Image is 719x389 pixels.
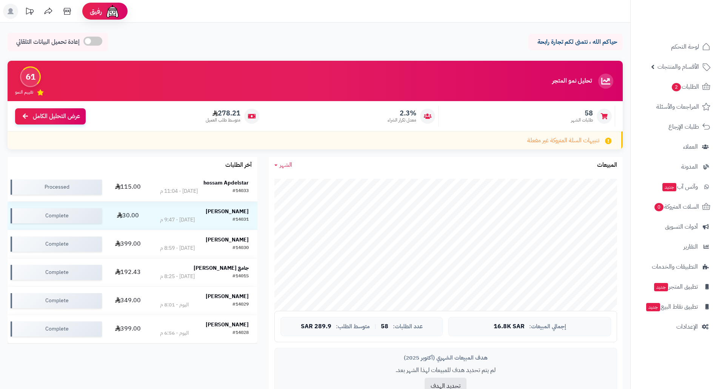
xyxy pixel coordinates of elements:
span: عدد الطلبات: [393,323,423,330]
div: Complete [11,265,102,280]
strong: [PERSON_NAME] [206,321,249,329]
span: العملاء [683,141,698,152]
span: التقارير [684,241,698,252]
p: لم يتم تحديد هدف للمبيعات لهذا الشهر بعد. [280,366,611,375]
span: الإعدادات [676,321,698,332]
span: لوحة التحكم [671,42,699,52]
span: تنبيهات السلة المتروكة غير مفعلة [527,136,599,145]
div: #14033 [232,188,249,195]
h3: المبيعات [597,162,617,169]
img: logo-2.png [668,15,712,31]
span: أدوات التسويق [665,221,698,232]
span: 289.9 SAR [301,323,331,330]
span: رفيق [90,7,102,16]
div: Complete [11,208,102,223]
a: الطلبات2 [635,78,714,96]
div: #14029 [232,301,249,309]
td: 115.00 [105,173,151,201]
span: السلات المتروكة [654,201,699,212]
span: طلبات الشهر [571,117,593,123]
strong: [PERSON_NAME] [206,292,249,300]
span: تطبيق المتجر [653,281,698,292]
p: حياكم الله ، نتمنى لكم تجارة رابحة [534,38,617,46]
span: جديد [654,283,668,291]
div: #14031 [232,216,249,224]
div: #14015 [232,273,249,280]
a: لوحة التحكم [635,38,714,56]
td: 349.00 [105,287,151,315]
span: 2 [671,83,681,91]
a: تطبيق نقاط البيعجديد [635,298,714,316]
span: عرض التحليل الكامل [33,112,80,121]
div: [DATE] - 8:25 م [160,273,195,280]
strong: [PERSON_NAME] [206,208,249,215]
span: متوسط الطلب: [336,323,370,330]
span: المدونة [681,161,698,172]
h3: تحليل نمو المتجر [552,78,592,85]
a: المدونة [635,158,714,176]
span: 58 [381,323,388,330]
a: العملاء [635,138,714,156]
div: #14028 [232,329,249,337]
span: 16.8K SAR [494,323,525,330]
span: إجمالي المبيعات: [529,323,566,330]
span: جديد [662,183,676,191]
span: جديد [646,303,660,311]
td: 399.00 [105,230,151,258]
strong: جامع [PERSON_NAME] [194,264,249,272]
div: اليوم - 6:56 م [160,329,189,337]
span: 278.21 [206,109,240,117]
a: الشهر [274,161,292,169]
span: | [374,324,376,329]
a: التطبيقات والخدمات [635,258,714,276]
a: أدوات التسويق [635,218,714,236]
div: Complete [11,321,102,337]
span: متوسط طلب العميل [206,117,240,123]
h3: آخر الطلبات [225,162,252,169]
span: تقييم النمو [15,89,33,95]
div: [DATE] - 8:59 م [160,244,195,252]
span: طلبات الإرجاع [668,121,699,132]
a: الإعدادات [635,318,714,336]
a: تطبيق المتجرجديد [635,278,714,296]
td: 399.00 [105,315,151,343]
div: اليوم - 8:01 م [160,301,189,309]
a: وآتس آبجديد [635,178,714,196]
span: المراجعات والأسئلة [656,101,699,112]
span: الطلبات [671,81,699,92]
span: الشهر [280,160,292,169]
strong: [PERSON_NAME] [206,236,249,244]
span: 2.3% [388,109,416,117]
span: معدل تكرار الشراء [388,117,416,123]
a: التقارير [635,238,714,256]
div: Processed [11,180,102,195]
span: وآتس آب [662,181,698,192]
span: تطبيق نقاط البيع [645,301,698,312]
span: 58 [571,109,593,117]
a: السلات المتروكة0 [635,198,714,216]
a: طلبات الإرجاع [635,118,714,136]
a: عرض التحليل الكامل [15,108,86,125]
div: هدف المبيعات الشهري (أكتوبر 2025) [280,354,611,362]
a: تحديثات المنصة [20,4,39,21]
div: [DATE] - 9:47 م [160,216,195,224]
span: إعادة تحميل البيانات التلقائي [16,38,80,46]
img: ai-face.png [105,4,120,19]
td: 30.00 [105,202,151,230]
td: 192.43 [105,258,151,286]
div: Complete [11,293,102,308]
a: المراجعات والأسئلة [635,98,714,116]
span: 0 [654,203,664,211]
strong: hossam Apdelstar [203,179,249,187]
div: #14030 [232,244,249,252]
span: التطبيقات والخدمات [652,261,698,272]
span: الأقسام والمنتجات [657,62,699,72]
div: [DATE] - 11:04 م [160,188,198,195]
div: Complete [11,237,102,252]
